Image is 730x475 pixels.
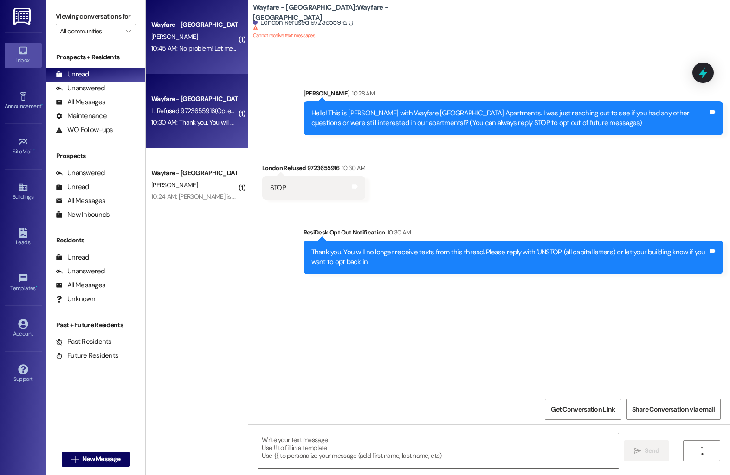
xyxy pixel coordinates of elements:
[56,196,105,206] div: All Messages
[5,225,42,250] a: Leads
[698,447,705,455] i: 
[41,101,43,108] span: •
[304,89,723,101] div: [PERSON_NAME]
[56,168,105,178] div: Unanswered
[262,163,366,176] div: London Refused 9723655916
[151,107,248,115] span: L. Refused 9723655916 (Opted Out)
[151,118,594,127] div: 10:30 AM: Thank you. You will no longer receive texts from this thread. Please reply with 'UNSTOP...
[46,52,145,62] div: Prospects + Residents
[56,266,105,276] div: Unanswered
[545,399,621,420] button: Get Conversation Link
[624,440,669,461] button: Send
[5,271,42,296] a: Templates •
[56,210,110,220] div: New Inbounds
[56,351,118,361] div: Future Residents
[340,163,366,173] div: 10:30 AM
[151,94,237,104] div: Wayfare - [GEOGRAPHIC_DATA]
[151,168,237,178] div: Wayfare - [GEOGRAPHIC_DATA]
[634,447,641,455] i: 
[626,399,721,420] button: Share Conversation via email
[56,97,105,107] div: All Messages
[56,253,89,262] div: Unread
[56,280,105,290] div: All Messages
[36,284,37,290] span: •
[151,181,198,189] span: [PERSON_NAME]
[151,32,198,41] span: [PERSON_NAME]
[56,125,113,135] div: WO Follow-ups
[5,134,42,159] a: Site Visit •
[151,44,336,52] div: 10:45 AM: No problem! Let me know if you have any other questions.
[151,20,237,30] div: Wayfare - [GEOGRAPHIC_DATA]
[253,3,439,23] b: Wayfare - [GEOGRAPHIC_DATA]: Wayfare - [GEOGRAPHIC_DATA]
[253,25,315,38] sup: Cannot receive text messages
[5,179,42,204] a: Buildings
[56,83,105,93] div: Unanswered
[71,456,78,463] i: 
[56,70,89,79] div: Unread
[5,316,42,341] a: Account
[270,183,286,193] div: STOP
[304,228,723,241] div: ResiDesk Opt Out Notification
[56,337,112,347] div: Past Residents
[56,182,89,192] div: Unread
[645,446,659,456] span: Send
[385,228,411,237] div: 10:30 AM
[82,454,120,464] span: New Message
[311,247,708,267] div: Thank you. You will no longer receive texts from this thread. Please reply with 'UNSTOP' (all cap...
[632,405,715,414] span: Share Conversation via email
[5,361,42,386] a: Support
[5,43,42,68] a: Inbox
[46,151,145,161] div: Prospects
[46,320,145,330] div: Past + Future Residents
[349,89,375,98] div: 10:28 AM
[56,9,136,24] label: Viewing conversations for
[311,108,708,128] div: Hello! This is [PERSON_NAME] with Wayfare [GEOGRAPHIC_DATA] Apartments. I was just reaching out t...
[62,452,130,467] button: New Message
[126,27,131,35] i: 
[551,405,615,414] span: Get Conversation Link
[253,18,354,27] div: London Refused 9723655916. ()
[46,235,145,245] div: Residents
[13,8,32,25] img: ResiDesk Logo
[60,24,121,38] input: All communities
[33,147,35,153] span: •
[56,294,95,304] div: Unknown
[56,111,107,121] div: Maintenance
